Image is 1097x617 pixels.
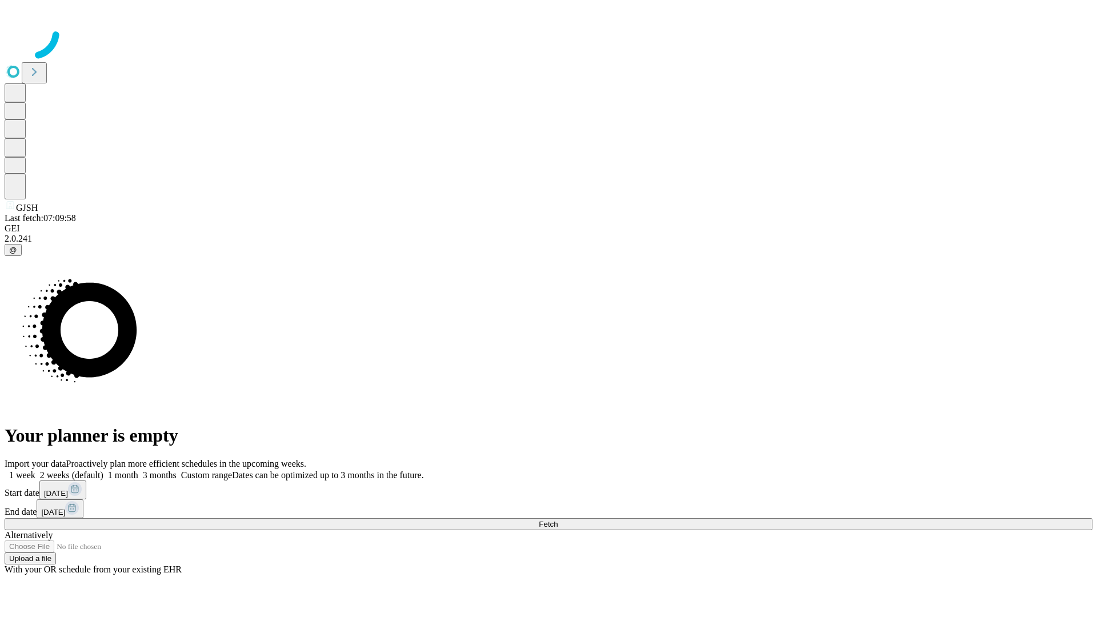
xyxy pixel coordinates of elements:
[5,499,1092,518] div: End date
[5,530,53,540] span: Alternatively
[181,470,232,480] span: Custom range
[16,203,38,213] span: GJSH
[44,489,68,498] span: [DATE]
[5,213,76,223] span: Last fetch: 07:09:58
[39,480,86,499] button: [DATE]
[9,470,35,480] span: 1 week
[41,508,65,516] span: [DATE]
[9,246,17,254] span: @
[5,518,1092,530] button: Fetch
[66,459,306,468] span: Proactively plan more efficient schedules in the upcoming weeks.
[40,470,103,480] span: 2 weeks (default)
[5,480,1092,499] div: Start date
[37,499,83,518] button: [DATE]
[5,234,1092,244] div: 2.0.241
[5,244,22,256] button: @
[5,425,1092,446] h1: Your planner is empty
[539,520,558,528] span: Fetch
[5,564,182,574] span: With your OR schedule from your existing EHR
[232,470,423,480] span: Dates can be optimized up to 3 months in the future.
[5,459,66,468] span: Import your data
[5,552,56,564] button: Upload a file
[143,470,177,480] span: 3 months
[5,223,1092,234] div: GEI
[108,470,138,480] span: 1 month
